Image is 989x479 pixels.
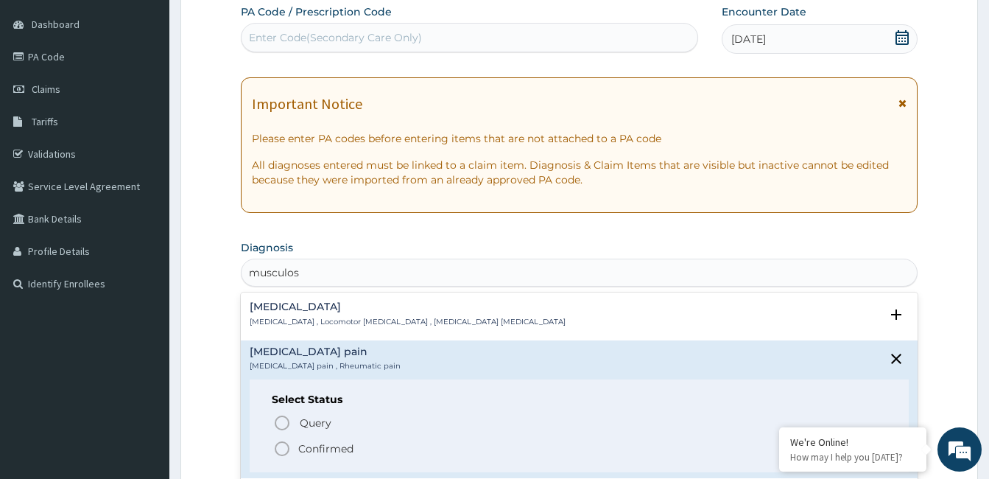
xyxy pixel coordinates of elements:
p: Confirmed [298,441,353,456]
h4: [MEDICAL_DATA] [250,301,566,312]
p: All diagnoses entered must be linked to a claim item. Diagnosis & Claim Items that are visible bu... [252,158,907,187]
h6: Select Status [272,394,887,405]
textarea: Type your message and hit 'Enter' [7,321,281,373]
div: Enter Code(Secondary Care Only) [249,30,422,45]
img: d_794563401_company_1708531726252_794563401 [27,74,60,111]
span: Query [300,416,331,430]
span: We're online! [85,145,203,294]
p: [MEDICAL_DATA] , Locomotor [MEDICAL_DATA] , [MEDICAL_DATA] [MEDICAL_DATA] [250,317,566,327]
label: Encounter Date [722,4,806,19]
h1: Important Notice [252,96,362,112]
p: How may I help you today? [790,451,915,464]
i: close select status [887,350,905,368]
h4: [MEDICAL_DATA] pain [250,346,401,357]
span: Claims [32,83,60,96]
div: Chat with us now [77,83,247,102]
div: We're Online! [790,436,915,449]
label: PA Code / Prescription Code [241,4,392,19]
p: [MEDICAL_DATA] pain , Rheumatic pain [250,361,401,371]
span: [DATE] [731,32,766,46]
div: Minimize live chat window [242,7,277,43]
span: Tariffs [32,115,58,128]
label: Diagnosis [241,240,293,255]
span: Dashboard [32,18,80,31]
p: Please enter PA codes before entering items that are not attached to a PA code [252,131,907,146]
i: open select status [887,306,905,324]
i: status option query [273,414,291,432]
i: status option filled [273,440,291,458]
